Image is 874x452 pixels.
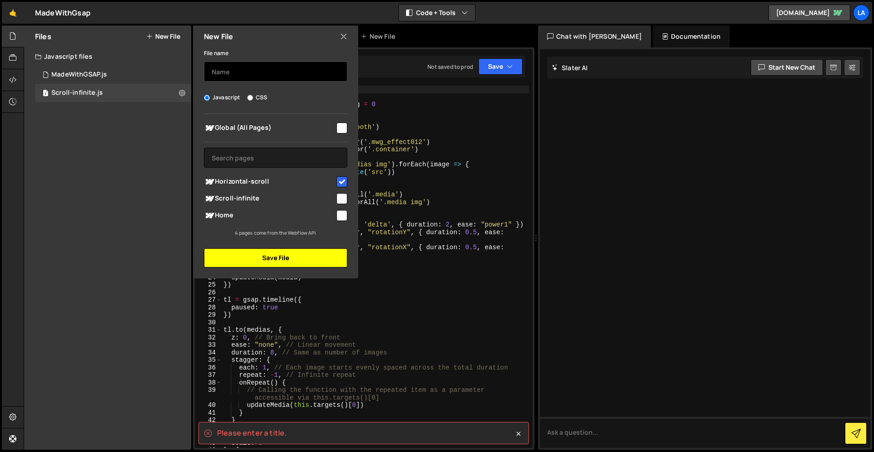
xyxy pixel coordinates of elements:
div: 45 [195,439,222,447]
div: 28 [195,304,222,312]
button: Save File [204,248,347,267]
div: 38 [195,379,222,387]
div: 25 [195,281,222,289]
span: Scroll-infinite [204,193,335,204]
div: 39 [195,386,222,401]
div: Javascript files [24,47,191,66]
div: Documentation [653,26,730,47]
span: Home [204,210,335,221]
button: Save [478,58,523,75]
label: File name [204,49,229,58]
a: 🤙 [2,2,24,24]
div: Chat with [PERSON_NAME] [538,26,651,47]
h2: Files [35,31,51,41]
div: 29 [195,311,222,319]
div: 35 [195,356,222,364]
div: 34 [195,349,222,357]
div: 33 [195,341,222,349]
div: 40 [195,401,222,409]
div: New File [361,32,399,41]
div: 36 [195,364,222,372]
div: Scroll-infinite.js [51,89,103,97]
div: 31 [195,326,222,334]
a: [DOMAIN_NAME] [768,5,850,21]
input: Javascript [204,95,210,101]
div: 32 [195,334,222,342]
div: 44 [195,431,222,439]
h2: New File [204,31,233,41]
button: New File [146,33,180,40]
div: 15973/47011.js [35,84,191,102]
div: 43 [195,424,222,432]
input: Search pages [204,148,347,168]
div: 15973/42716.js [35,66,191,84]
label: CSS [247,93,267,102]
div: MadeWithGSAP.js [51,71,107,79]
h2: Slater AI [552,63,588,72]
div: 42 [195,416,222,424]
button: Code + Tools [399,5,475,21]
a: La [853,5,869,21]
label: Javascript [204,93,240,102]
div: 27 [195,296,222,304]
div: 37 [195,371,222,379]
div: 41 [195,409,222,417]
small: 4 pages come from the Webflow API [235,230,316,236]
div: MadeWithGsap [35,7,91,18]
div: 30 [195,319,222,327]
div: Not saved to prod [427,63,473,71]
div: 26 [195,289,222,297]
span: Global (All Pages) [204,123,335,134]
span: Horizontal-scroll [204,176,335,187]
input: CSS [247,95,253,101]
button: Start new chat [751,59,823,76]
span: 1 [43,90,48,98]
spa: Please enter a title. [217,428,287,438]
input: Name [204,62,347,82]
